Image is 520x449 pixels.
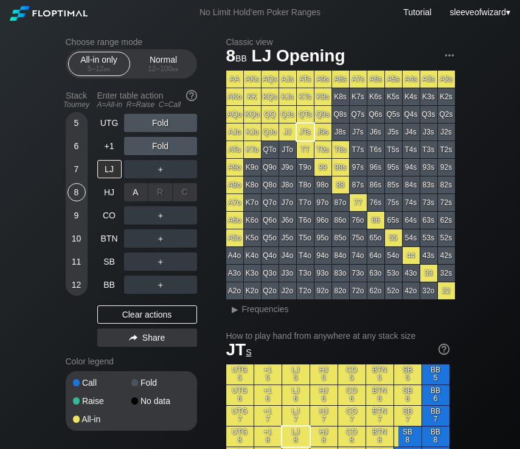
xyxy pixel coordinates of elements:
[173,183,197,201] div: C
[394,385,421,405] div: SB 6
[314,124,331,141] div: J9s
[314,159,331,176] div: 99
[279,159,296,176] div: J9o
[403,229,420,246] div: 54s
[314,141,331,158] div: T9s
[235,50,247,64] span: bb
[367,229,384,246] div: 65o
[403,88,420,105] div: K4s
[367,247,384,264] div: 64o
[297,282,314,299] div: T2o
[297,212,314,229] div: T6o
[367,194,384,211] div: 76s
[350,159,367,176] div: 97s
[226,71,243,88] div: AA
[97,329,197,347] div: Share
[332,265,349,282] div: 83o
[181,7,339,20] div: No Limit Hold’em Poker Ranges
[279,88,296,105] div: KJs
[338,385,366,405] div: CO 6
[262,282,279,299] div: Q2o
[244,176,261,193] div: K8o
[97,160,122,178] div: LJ
[244,194,261,211] div: K7o
[310,426,338,447] div: HJ 8
[332,88,349,105] div: K8s
[262,229,279,246] div: Q5o
[385,194,402,211] div: 75s
[350,194,367,211] div: 77
[226,159,243,176] div: A9o
[403,159,420,176] div: 94s
[332,212,349,229] div: 86o
[61,100,92,109] div: Tourney
[310,364,338,385] div: HJ 5
[226,385,254,405] div: UTG 6
[68,183,86,201] div: 8
[244,282,261,299] div: K2o
[449,7,506,17] span: sleeveofwizard
[403,71,420,88] div: A4s
[226,37,455,47] h2: Classic view
[366,364,393,385] div: BTN 5
[350,247,367,264] div: 74o
[244,141,261,158] div: KTo
[403,176,420,193] div: 84s
[279,141,296,158] div: JTo
[97,276,122,294] div: BB
[420,141,437,158] div: T3s
[71,52,127,75] div: All-in only
[262,106,279,123] div: QQ
[68,252,86,271] div: 11
[262,247,279,264] div: Q4o
[314,106,331,123] div: Q9s
[279,176,296,193] div: J8o
[314,88,331,105] div: K9s
[124,229,197,248] div: ＋
[185,89,198,102] img: help.32db89a4.svg
[420,106,437,123] div: Q3s
[438,194,455,211] div: 72s
[338,406,366,426] div: CO 7
[97,252,122,271] div: SB
[297,194,314,211] div: T7o
[394,406,421,426] div: SB 7
[438,71,455,88] div: A2s
[420,282,437,299] div: 32o
[403,212,420,229] div: 64s
[367,124,384,141] div: J6s
[297,247,314,264] div: T4o
[244,229,261,246] div: K5o
[367,159,384,176] div: 96s
[279,229,296,246] div: J5o
[297,265,314,282] div: T3o
[350,141,367,158] div: T7s
[131,378,190,387] div: Fold
[438,229,455,246] div: 52s
[224,47,249,67] span: 8
[282,426,310,447] div: LJ 8
[244,212,261,229] div: K6o
[226,364,254,385] div: UTG 5
[226,141,243,158] div: ATo
[350,71,367,88] div: A7s
[297,141,314,158] div: TT
[262,176,279,193] div: Q8o
[437,343,451,356] img: help.32db89a4.svg
[385,229,402,246] div: 55
[68,206,86,224] div: 9
[438,176,455,193] div: 82s
[350,176,367,193] div: 87s
[403,141,420,158] div: T4s
[242,304,289,314] span: Frequencies
[124,160,197,178] div: ＋
[97,183,122,201] div: HJ
[332,176,349,193] div: 88
[422,406,449,426] div: BB 7
[367,71,384,88] div: A6s
[244,159,261,176] div: K9o
[420,159,437,176] div: 93s
[254,426,282,447] div: +1 8
[262,88,279,105] div: KQs
[279,282,296,299] div: J2o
